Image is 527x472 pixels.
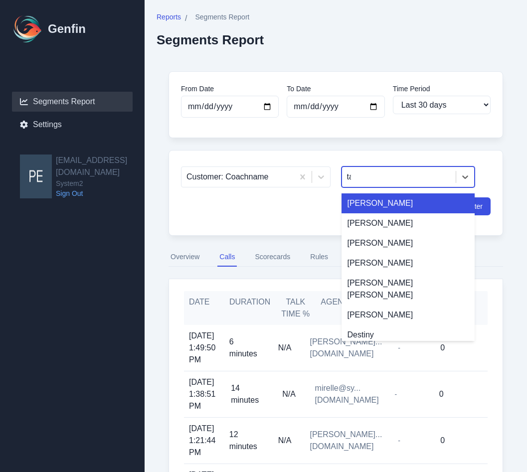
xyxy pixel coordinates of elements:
[12,13,44,45] img: Logo
[278,436,292,445] span: N/A
[342,273,475,305] div: [PERSON_NAME] [PERSON_NAME]
[12,115,133,135] a: Settings
[389,387,403,401] span: -
[440,435,445,447] p: 0
[315,382,379,406] span: mirelle@sy...[DOMAIN_NAME]
[56,188,145,198] a: Sign Out
[342,233,475,253] div: [PERSON_NAME]
[310,336,382,360] span: [PERSON_NAME]...[DOMAIN_NAME]
[253,248,292,267] button: Scorecards
[280,296,311,320] h5: Talk Time %
[287,84,384,94] label: To Date
[20,155,52,198] img: peri@system2.fitness
[195,12,249,22] span: Segments Report
[229,336,260,360] p: 6 minutes
[439,388,444,400] p: 0
[229,296,270,308] h5: Duration
[157,12,181,22] span: Reports
[392,341,406,355] span: -
[308,248,330,267] button: Rules
[189,423,219,459] span: [DATE] 1:21:44 PM
[56,178,145,188] span: System2
[48,21,86,37] h1: Genfin
[185,12,187,24] span: /
[169,248,201,267] button: Overview
[321,296,348,320] h5: Agent
[342,253,475,273] div: [PERSON_NAME]
[231,382,263,406] p: 14 minutes
[181,84,279,94] label: From Date
[157,32,264,47] h2: Segments Report
[12,92,133,112] a: Segments Report
[217,248,237,267] button: Calls
[189,376,221,412] span: [DATE] 1:38:51 PM
[282,390,296,398] span: N/A
[342,213,475,233] div: [PERSON_NAME]
[393,84,491,94] label: Time Period
[189,330,219,366] span: [DATE] 1:49:50 PM
[278,343,292,352] span: N/A
[56,155,145,178] h2: [EMAIL_ADDRESS][DOMAIN_NAME]
[342,193,475,213] div: [PERSON_NAME]
[440,342,445,354] p: 0
[157,12,181,24] a: Reports
[229,429,260,453] p: 12 minutes
[342,325,475,345] div: Destiny
[310,429,382,453] span: [PERSON_NAME]...[DOMAIN_NAME]
[189,296,219,308] h5: Date
[342,305,475,325] div: [PERSON_NAME]
[392,434,406,448] span: -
